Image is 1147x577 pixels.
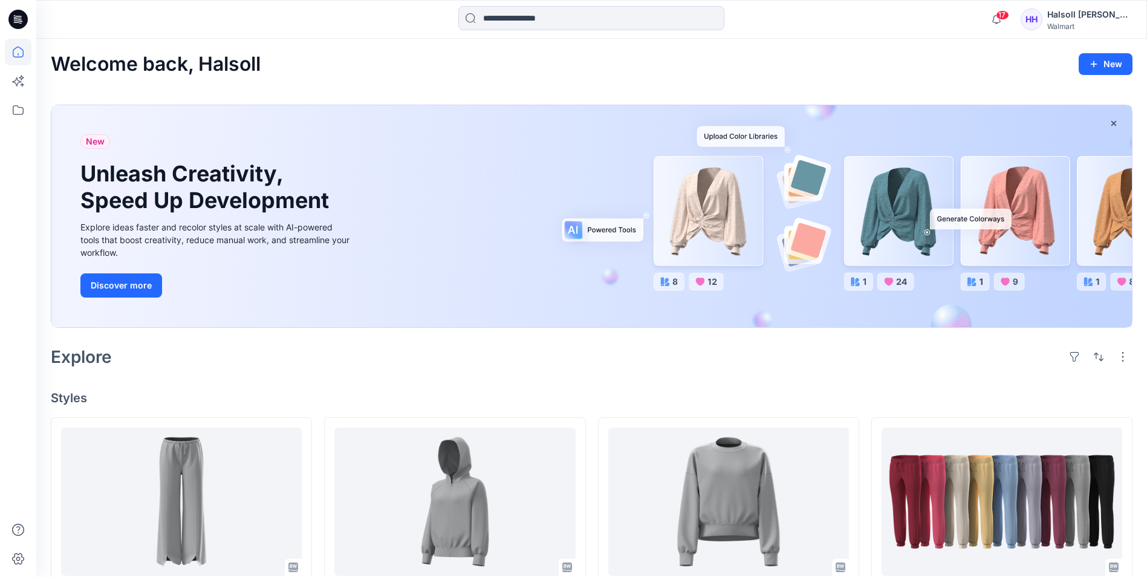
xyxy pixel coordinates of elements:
button: Discover more [80,273,162,298]
h1: Unleash Creativity, Speed Up Development [80,161,334,213]
span: 17 [996,10,1009,20]
div: HH [1021,8,1042,30]
a: TBA_ AW CORE FLEECE BOTTOM [882,428,1122,576]
h4: Styles [51,391,1132,405]
h2: Explore [51,347,112,367]
div: Walmart [1047,22,1132,31]
button: New [1079,53,1132,75]
a: TBA WA WIDE LEG PANTS [61,428,302,576]
a: Discover more [80,273,353,298]
span: New [86,134,105,149]
h2: Welcome back, Halsoll [51,53,261,76]
div: Halsoll [PERSON_NAME] Girls Design Team [1047,7,1132,22]
div: Explore ideas faster and recolor styles at scale with AI-powered tools that boost creativity, red... [80,221,353,259]
a: TBA WA SWEATSHIRT [608,428,849,576]
a: TBA WA OVERSIZED ZIP UP HOODIE [334,428,575,576]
